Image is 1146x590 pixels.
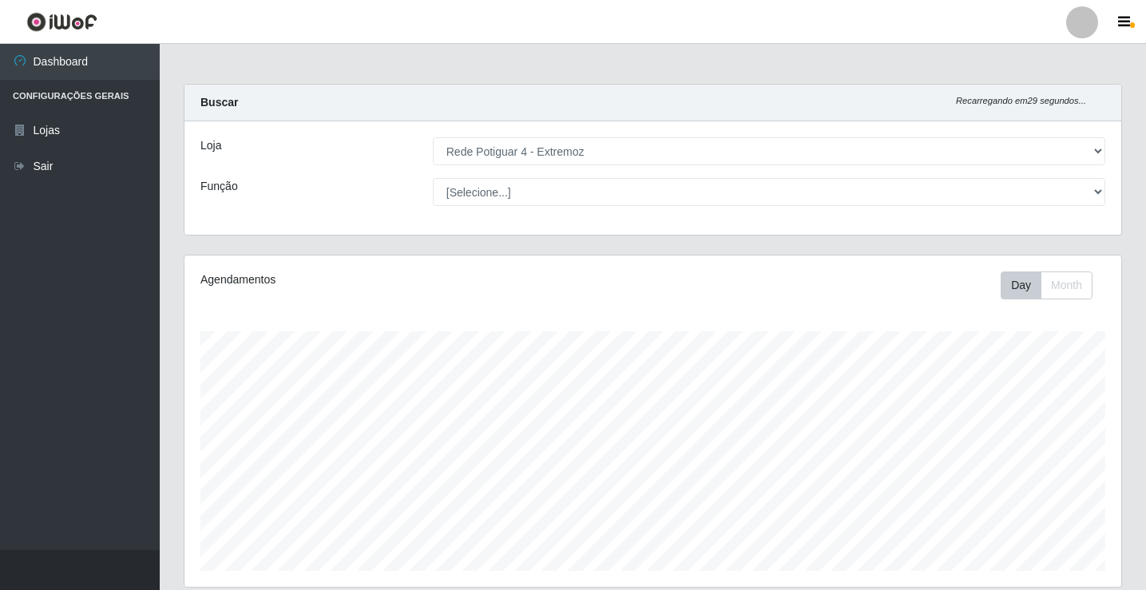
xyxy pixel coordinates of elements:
[1001,271,1092,299] div: First group
[200,96,238,109] strong: Buscar
[200,271,564,288] div: Agendamentos
[1041,271,1092,299] button: Month
[26,12,97,32] img: CoreUI Logo
[956,96,1086,105] i: Recarregando em 29 segundos...
[1001,271,1105,299] div: Toolbar with button groups
[1001,271,1041,299] button: Day
[200,178,238,195] label: Função
[200,137,221,154] label: Loja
